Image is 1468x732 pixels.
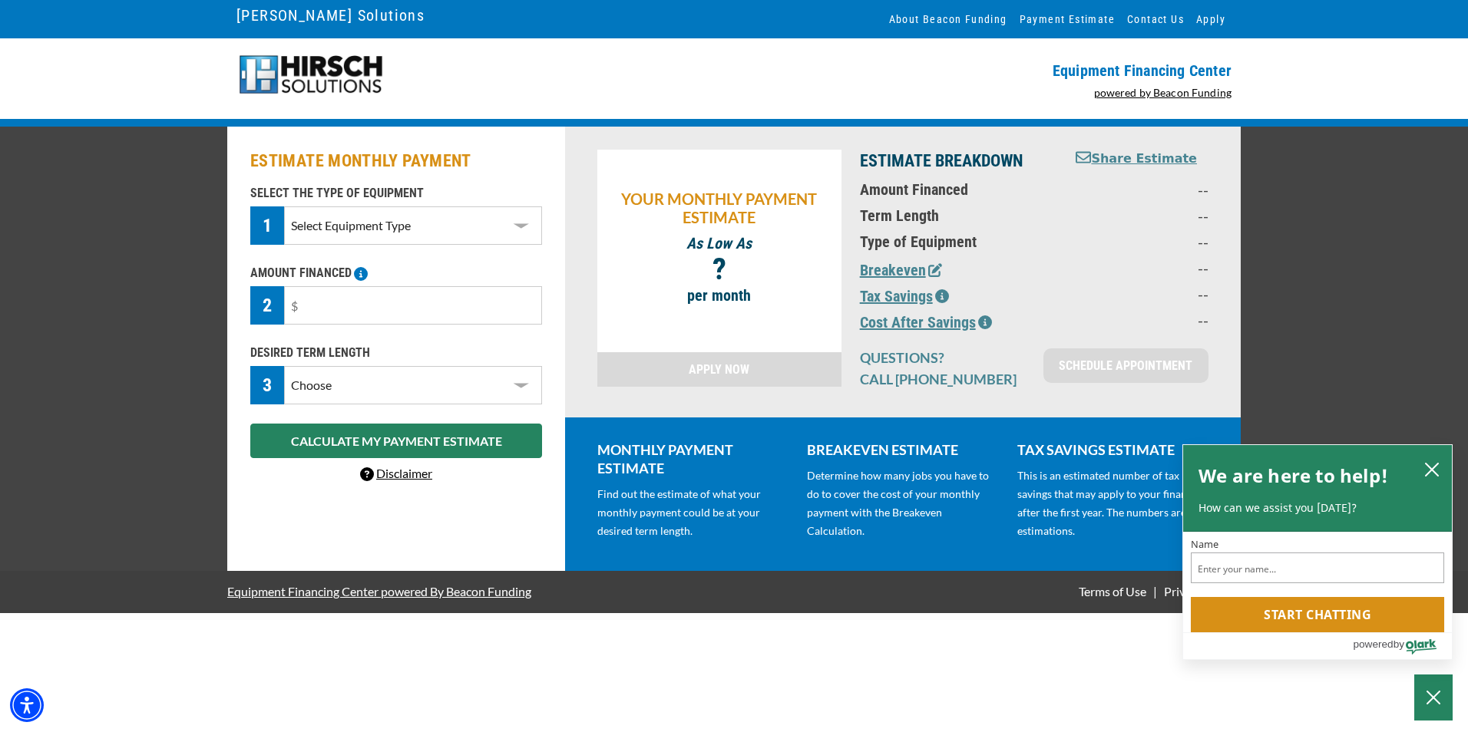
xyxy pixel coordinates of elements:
button: close chatbox [1420,458,1444,480]
span: by [1394,635,1404,654]
p: Equipment Financing Center [743,61,1232,80]
a: powered by Beacon Funding [1094,86,1232,99]
p: DESIRED TERM LENGTH [250,344,542,362]
a: [PERSON_NAME] Solutions [236,2,425,28]
input: Name [1191,552,1444,583]
p: AMOUNT FINANCED [250,264,542,282]
button: Tax Savings [860,285,949,308]
div: 3 [250,366,284,404]
p: YOUR MONTHLY PAYMENT ESTIMATE [605,190,834,226]
a: Powered by Olark [1353,633,1452,659]
p: ? [605,260,834,279]
div: olark chatbox [1182,444,1453,661]
p: MONTHLY PAYMENT ESTIMATE [597,440,789,477]
a: Privacy Policy [1161,584,1241,598]
p: As Low As [605,234,834,252]
p: -- [1074,311,1208,329]
p: CALL [PHONE_NUMBER] [860,370,1025,388]
p: -- [1074,285,1208,303]
div: 1 [250,206,284,245]
button: CALCULATE MY PAYMENT ESTIMATE [250,424,542,458]
p: Term Length [860,206,1056,225]
p: -- [1074,180,1208,199]
p: SELECT THE TYPE OF EQUIPMENT [250,184,542,203]
button: Close Chatbox [1414,674,1453,720]
div: Accessibility Menu [10,688,44,722]
span: | [1153,584,1157,598]
a: Equipment Financing Center powered By Beacon Funding [227,572,531,610]
p: per month [605,286,834,305]
a: Terms of Use [1076,584,1149,598]
label: Name [1191,539,1444,549]
p: Amount Financed [860,180,1056,199]
p: This is an estimated number of tax savings that may apply to your financing after the first year.... [1017,467,1208,540]
div: 2 [250,286,284,325]
a: SCHEDULE APPOINTMENT [1043,348,1208,383]
button: Cost After Savings [860,311,992,334]
p: -- [1074,232,1208,251]
input: $ [284,286,542,325]
p: How can we assist you [DATE]? [1199,500,1437,516]
p: QUESTIONS? [860,348,1025,367]
h2: We are here to help! [1199,460,1388,491]
img: Hirsch-logo-55px.png [236,54,385,96]
p: Determine how many jobs you have to do to cover the cost of your monthly payment with the Breakev... [807,467,998,540]
p: TAX SAVINGS ESTIMATE [1017,440,1208,459]
a: Disclaimer [360,466,432,480]
a: APPLY NOW [597,352,841,387]
button: Breakeven [860,259,942,282]
button: Share Estimate [1076,150,1197,169]
p: ESTIMATE BREAKDOWN [860,150,1056,173]
p: -- [1074,259,1208,277]
p: Find out the estimate of what your monthly payment could be at your desired term length. [597,485,789,540]
p: Type of Equipment [860,232,1056,251]
button: Start chatting [1191,597,1444,632]
span: powered [1353,635,1393,654]
p: -- [1074,206,1208,225]
h2: ESTIMATE MONTHLY PAYMENT [250,150,542,173]
p: BREAKEVEN ESTIMATE [807,440,998,459]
